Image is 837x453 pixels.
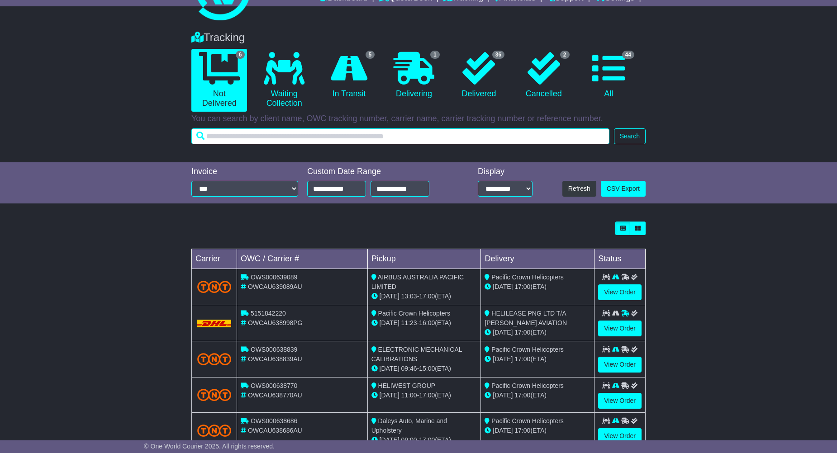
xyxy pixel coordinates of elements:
span: OWS000638770 [251,382,298,389]
span: 5 [366,51,375,59]
span: 5151842220 [251,310,286,317]
a: 44 All [581,49,637,102]
div: Tracking [187,31,650,44]
span: OWCAU638998PG [248,319,303,326]
p: You can search by client name, OWC tracking number, carrier name, carrier tracking number or refe... [191,114,646,124]
span: 13:03 [401,293,417,300]
a: View Order [598,321,642,336]
div: - (ETA) [371,364,477,373]
span: 15:00 [419,365,435,372]
span: Pacific Crown Helicopters [491,346,564,353]
div: Invoice [191,167,298,177]
img: TNT_Domestic.png [197,425,231,437]
a: 1 Delivering [386,49,442,102]
span: 09:46 [401,365,417,372]
span: OWS000638686 [251,417,298,425]
span: Pacific Crown Helicopters [491,382,564,389]
span: OWS000639089 [251,274,298,281]
a: View Order [598,357,642,373]
span: HELIWEST GROUP [378,382,436,389]
a: 36 Delivered [451,49,507,102]
button: Search [614,128,646,144]
span: 17:00 [419,392,435,399]
div: Custom Date Range [307,167,452,177]
td: Carrier [192,249,237,269]
div: - (ETA) [371,435,477,445]
img: TNT_Domestic.png [197,281,231,293]
td: Status [594,249,646,269]
span: 17:00 [419,436,435,444]
a: 5 In Transit [321,49,377,102]
span: © One World Courier 2025. All rights reserved. [144,443,275,450]
div: (ETA) [485,328,590,337]
a: 6 Not Delivered [191,49,247,112]
span: [DATE] [493,355,513,363]
span: [DATE] [380,436,399,444]
div: (ETA) [485,354,590,364]
span: OWCAU638686AU [248,427,302,434]
a: CSV Export [601,181,646,197]
span: 44 [622,51,634,59]
div: (ETA) [485,391,590,400]
span: OWCAU638770AU [248,392,302,399]
img: DHL.png [197,320,231,327]
span: 17:00 [514,283,530,290]
img: TNT_Domestic.png [197,353,231,365]
span: Pacific Crown Helicopters [491,417,564,425]
div: - (ETA) [371,391,477,400]
span: [DATE] [380,319,399,326]
span: [DATE] [493,392,513,399]
td: Delivery [481,249,594,269]
span: 17:00 [514,355,530,363]
span: 11:23 [401,319,417,326]
a: 2 Cancelled [516,49,571,102]
a: Waiting Collection [256,49,312,112]
span: HELILEASE PNG LTD T/A [PERSON_NAME] AVIATION [485,310,567,326]
span: 17:00 [514,427,530,434]
a: View Order [598,393,642,409]
a: View Order [598,284,642,300]
td: Pickup [367,249,481,269]
span: Pacific Crown Helicopters [491,274,564,281]
span: 2 [560,51,570,59]
span: [DATE] [380,293,399,300]
span: [DATE] [380,392,399,399]
span: Pacific Crown Helicopters [378,310,451,317]
span: 11:00 [401,392,417,399]
span: ELECTRONIC MECHANICAL CALIBRATIONS [371,346,462,363]
div: (ETA) [485,282,590,292]
span: Daleys Auto, Marine and Upholstery [371,417,447,434]
div: Display [478,167,533,177]
div: - (ETA) [371,318,477,328]
span: OWCAU639089AU [248,283,302,290]
span: AIRBUS AUSTRALIA PACIFIC LIMITED [371,274,464,290]
img: TNT_Domestic.png [197,389,231,401]
span: 36 [492,51,504,59]
span: 17:00 [514,329,530,336]
span: 17:00 [514,392,530,399]
button: Refresh [562,181,596,197]
td: OWC / Carrier # [237,249,368,269]
span: 16:00 [419,319,435,326]
span: [DATE] [380,365,399,372]
span: [DATE] [493,427,513,434]
div: - (ETA) [371,292,477,301]
span: 09:00 [401,436,417,444]
span: 6 [236,51,245,59]
a: View Order [598,428,642,444]
span: 17:00 [419,293,435,300]
span: OWCAU638839AU [248,355,302,363]
span: OWS000638839 [251,346,298,353]
span: [DATE] [493,283,513,290]
div: (ETA) [485,426,590,435]
span: [DATE] [493,329,513,336]
span: 1 [430,51,440,59]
